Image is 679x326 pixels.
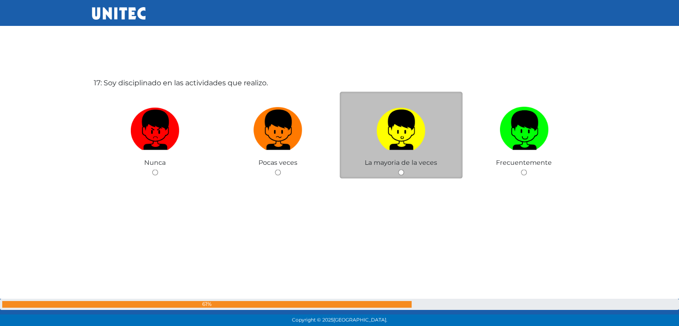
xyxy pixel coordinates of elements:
[333,317,387,323] span: [GEOGRAPHIC_DATA].
[92,7,146,20] img: UNITEC
[2,301,412,308] div: 61%
[254,104,303,150] img: Pocas veces
[496,159,552,167] span: Frecuentemente
[258,159,297,167] span: Pocas veces
[376,104,425,150] img: La mayoria de la veces
[144,159,166,167] span: Nunca
[365,159,437,167] span: La mayoria de la veces
[130,104,179,150] img: Nunca
[94,78,268,88] label: 17: Soy disciplinado en las actividades que realizo.
[500,104,549,150] img: Frecuentemente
